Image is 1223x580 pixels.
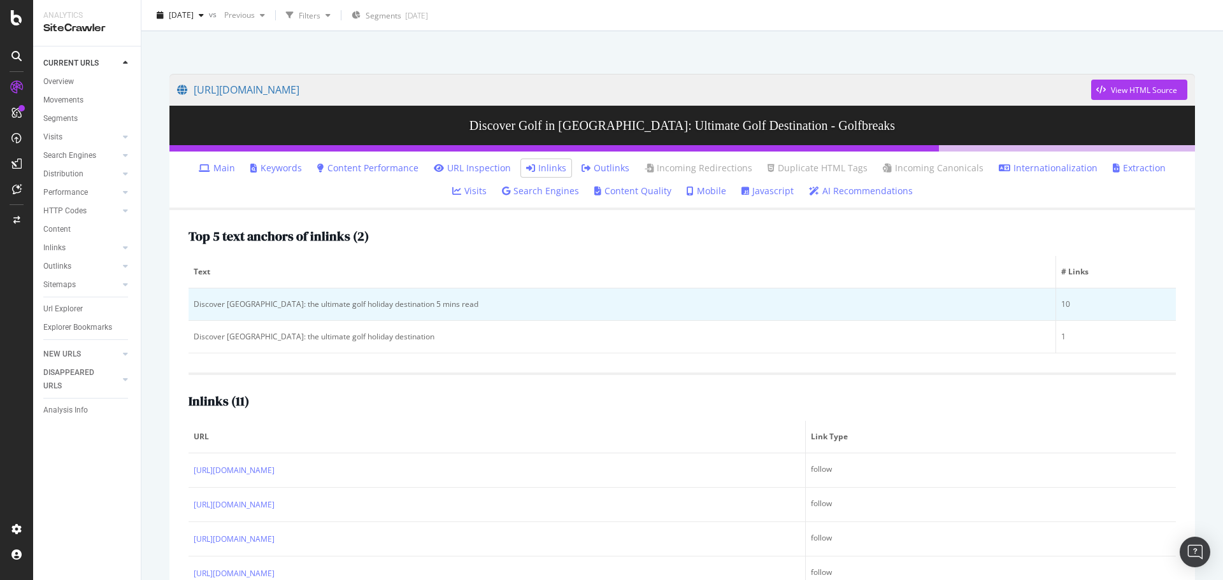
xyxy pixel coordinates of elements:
a: Content [43,223,132,236]
a: Javascript [741,185,794,197]
div: NEW URLS [43,348,81,361]
a: Visits [452,185,487,197]
div: DISAPPEARED URLS [43,366,108,393]
span: Segments [366,10,401,21]
td: follow [806,488,1176,522]
a: [URL][DOMAIN_NAME] [194,533,275,546]
div: [DATE] [405,10,428,21]
div: Distribution [43,167,83,181]
a: Content Performance [317,162,418,174]
div: 10 [1061,299,1171,310]
td: follow [806,453,1176,488]
div: 1 [1061,331,1171,343]
a: CURRENT URLS [43,57,119,70]
a: Keywords [250,162,302,174]
a: URL Inspection [434,162,511,174]
button: Segments[DATE] [347,5,433,25]
div: Discover [GEOGRAPHIC_DATA]: the ultimate golf holiday destination [194,331,1050,343]
div: Inlinks [43,241,66,255]
div: View HTML Source [1111,85,1177,95]
span: Link Type [811,431,1168,442]
span: URL [194,431,797,442]
h3: Discover Golf in [GEOGRAPHIC_DATA]: Ultimate Golf Destination - Golfbreaks [169,106,1195,145]
a: DISAPPEARED URLS [43,366,119,393]
a: Inlinks [43,241,119,255]
a: [URL][DOMAIN_NAME] [194,499,275,511]
a: Search Engines [502,185,579,197]
a: Overview [43,75,132,88]
a: [URL][DOMAIN_NAME] [194,567,275,580]
span: 2025 Sep. 27th [169,10,194,20]
div: Performance [43,186,88,199]
div: Open Intercom Messenger [1180,537,1210,567]
a: Internationalization [999,162,1098,174]
a: Sitemaps [43,278,119,292]
span: vs [209,8,219,19]
div: Overview [43,75,74,88]
a: AI Recommendations [809,185,913,197]
a: Inlinks [526,162,566,174]
a: Incoming Canonicals [883,162,983,174]
div: Content [43,223,71,236]
a: NEW URLS [43,348,119,361]
a: Outlinks [43,260,119,273]
button: [DATE] [152,5,209,25]
a: Extraction [1113,162,1166,174]
div: Analytics [43,10,131,21]
a: Url Explorer [43,302,132,316]
div: Filters [299,10,320,20]
span: # Links [1061,266,1168,278]
div: Segments [43,112,78,125]
button: View HTML Source [1091,80,1187,100]
a: Distribution [43,167,119,181]
a: Visits [43,131,119,144]
div: Visits [43,131,62,144]
td: follow [806,522,1176,556]
span: Previous [219,10,255,20]
div: SiteCrawler [43,21,131,36]
button: Previous [219,5,270,25]
div: Url Explorer [43,302,83,316]
div: Analysis Info [43,404,88,417]
div: Sitemaps [43,278,76,292]
a: Search Engines [43,149,119,162]
a: [URL][DOMAIN_NAME] [194,464,275,477]
a: Incoming Redirections [645,162,752,174]
div: HTTP Codes [43,204,87,218]
a: Main [199,162,235,174]
a: Duplicate HTML Tags [768,162,868,174]
h2: Top 5 text anchors of inlinks ( 2 ) [189,229,369,243]
div: Outlinks [43,260,71,273]
a: Explorer Bookmarks [43,321,132,334]
span: Text [194,266,1047,278]
div: Explorer Bookmarks [43,321,112,334]
a: Mobile [687,185,726,197]
div: Search Engines [43,149,96,162]
a: Analysis Info [43,404,132,417]
button: Filters [281,5,336,25]
a: Performance [43,186,119,199]
a: Outlinks [582,162,629,174]
a: Segments [43,112,132,125]
a: Movements [43,94,132,107]
div: Movements [43,94,83,107]
a: [URL][DOMAIN_NAME] [177,74,1091,106]
a: HTTP Codes [43,204,119,218]
div: Discover [GEOGRAPHIC_DATA]: the ultimate golf holiday destination 5 mins read [194,299,1050,310]
h2: Inlinks ( 11 ) [189,394,249,408]
a: Content Quality [594,185,671,197]
div: CURRENT URLS [43,57,99,70]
